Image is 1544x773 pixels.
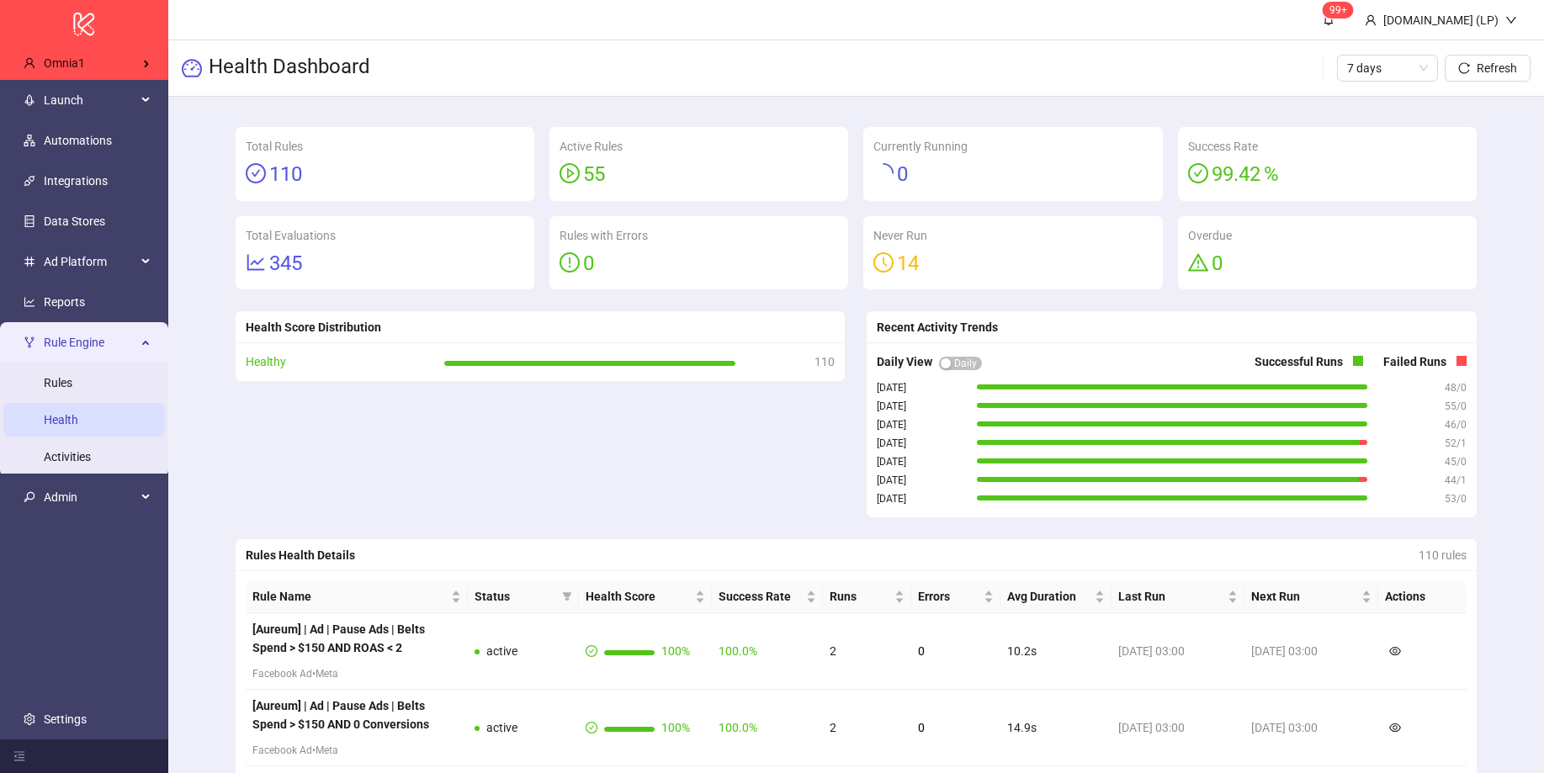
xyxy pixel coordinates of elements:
div: Never Run [873,226,1152,245]
span: Ad Platform [44,246,136,279]
span: Healthy [246,355,286,368]
span: eye [1389,722,1401,733]
span: Last Run [1118,587,1224,606]
span: Refresh [1477,61,1517,75]
span: 110 [269,162,302,186]
a: Data Stores [44,215,105,229]
span: dashboard [182,58,202,78]
span: [DATE] [877,382,906,394]
span: 345 [269,251,302,275]
span: 14.9s [1007,721,1037,734]
span: 52 / 1 [1445,437,1467,449]
span: 110 rules [1419,548,1467,562]
a: Settings [44,712,87,726]
span: warning [1188,252,1208,273]
a: [Aureum] | Ad | Pause Ads | Belts Spend > $150 AND 0 Conversions [252,699,429,731]
span: 55 / 0 [1445,400,1467,412]
th: Avg Duration [1000,580,1112,613]
span: [DATE] 03:00 [1251,644,1318,658]
a: [Aureum] | Ad | Pause Ads | Belts Spend > $150 AND ROAS < 2 [252,622,425,654]
div: Total Rules [246,137,524,156]
span: 0 [897,162,908,186]
span: [DATE] [877,400,906,412]
span: 53 / 0 [1445,493,1467,505]
sup: 111 [1323,2,1354,19]
span: filter [559,584,576,609]
span: 100.0% [719,644,757,658]
span: 0 [918,644,925,658]
th: Errors [911,580,1000,613]
span: Facebook Ad • Meta [252,668,338,680]
span: [DATE] [877,474,906,486]
span: number [24,257,35,268]
span: .42 [1234,162,1260,186]
span: Admin [44,481,136,515]
span: rocket [24,95,35,107]
button: Refresh [1445,55,1531,82]
span: Next Run [1251,587,1357,606]
span: 100 % [661,644,690,658]
th: Runs [823,580,912,613]
span: play-circle [560,163,580,183]
span: Rule Engine [44,326,136,360]
span: Errors [918,587,980,606]
span: [DATE] [877,437,906,449]
a: Reports [44,296,85,310]
span: clock-circle [873,252,894,273]
span: bell [1323,13,1334,25]
span: % [1264,159,1279,191]
span: Omnia1 [44,57,85,71]
th: Success Rate [712,580,823,613]
span: 0 [583,251,594,275]
span: menu-fold [13,750,25,762]
a: Automations [44,135,112,148]
span: loading [873,162,894,184]
span: user [1365,14,1377,26]
div: Currently Running [873,137,1152,156]
th: Health Score [579,580,712,613]
span: reload [1458,62,1470,74]
div: Rules with Errors [560,226,838,245]
span: active [486,644,517,658]
span: Launch [44,84,136,118]
span: [DATE] 03:00 [1118,644,1185,658]
span: Status [475,587,555,606]
h3: Health Dashboard [209,54,370,82]
span: 45 / 0 [1445,456,1467,468]
span: 100 % [661,721,690,734]
strong: Failed Runs [1383,355,1446,368]
div: Active Rules [560,137,838,156]
span: check-circle [586,722,597,733]
span: 2 [830,721,836,734]
span: filter [562,591,572,601]
th: Rule Name [246,580,468,613]
span: user [24,57,35,69]
span: 46 / 0 [1445,419,1467,431]
span: 10.2s [1007,644,1037,658]
th: Last Run [1112,580,1244,613]
span: Success Rate [719,587,803,606]
span: [DATE] 03:00 [1251,721,1318,734]
a: Rules [44,377,72,390]
th: Next Run [1244,580,1377,613]
span: 0 [918,721,925,734]
strong: Daily View [877,355,932,368]
span: key [24,492,35,504]
a: Health [44,414,78,427]
div: Total Evaluations [246,226,524,245]
div: [DOMAIN_NAME] (LP) [1377,11,1505,29]
span: 7 days [1347,56,1428,81]
span: Rule Name [252,587,448,606]
span: check-circle [246,163,266,183]
span: active [486,721,517,734]
span: Facebook Ad • Meta [252,744,338,756]
strong: Successful Runs [1255,355,1343,368]
span: exclamation-circle [560,252,580,273]
a: Activities [44,451,91,464]
span: 2 [830,644,836,658]
span: eye [1389,645,1401,657]
span: down [1505,14,1517,26]
div: Overdue [1188,226,1467,245]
